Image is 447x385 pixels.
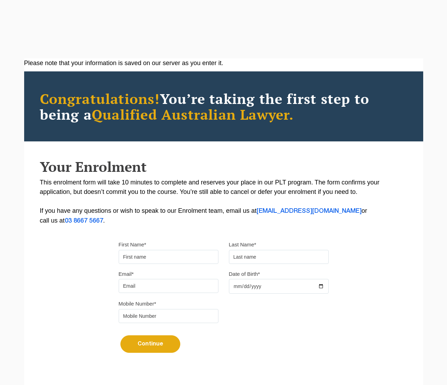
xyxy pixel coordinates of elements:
[119,241,146,248] label: First Name*
[24,58,423,68] div: Please note that your information is saved on our server as you enter it.
[229,250,329,264] input: Last name
[65,218,103,224] a: 03 8667 5667
[40,91,407,122] h2: You’re taking the first step to being a
[119,279,218,293] input: Email
[257,208,362,214] a: [EMAIL_ADDRESS][DOMAIN_NAME]
[40,178,407,226] p: This enrolment form will take 10 minutes to complete and reserves your place in our PLT program. ...
[40,159,407,174] h2: Your Enrolment
[119,300,156,307] label: Mobile Number*
[40,89,160,108] span: Congratulations!
[229,241,256,248] label: Last Name*
[119,309,218,323] input: Mobile Number
[120,335,180,353] button: Continue
[92,105,294,124] span: Qualified Australian Lawyer.
[119,271,134,278] label: Email*
[229,271,260,278] label: Date of Birth*
[119,250,218,264] input: First name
